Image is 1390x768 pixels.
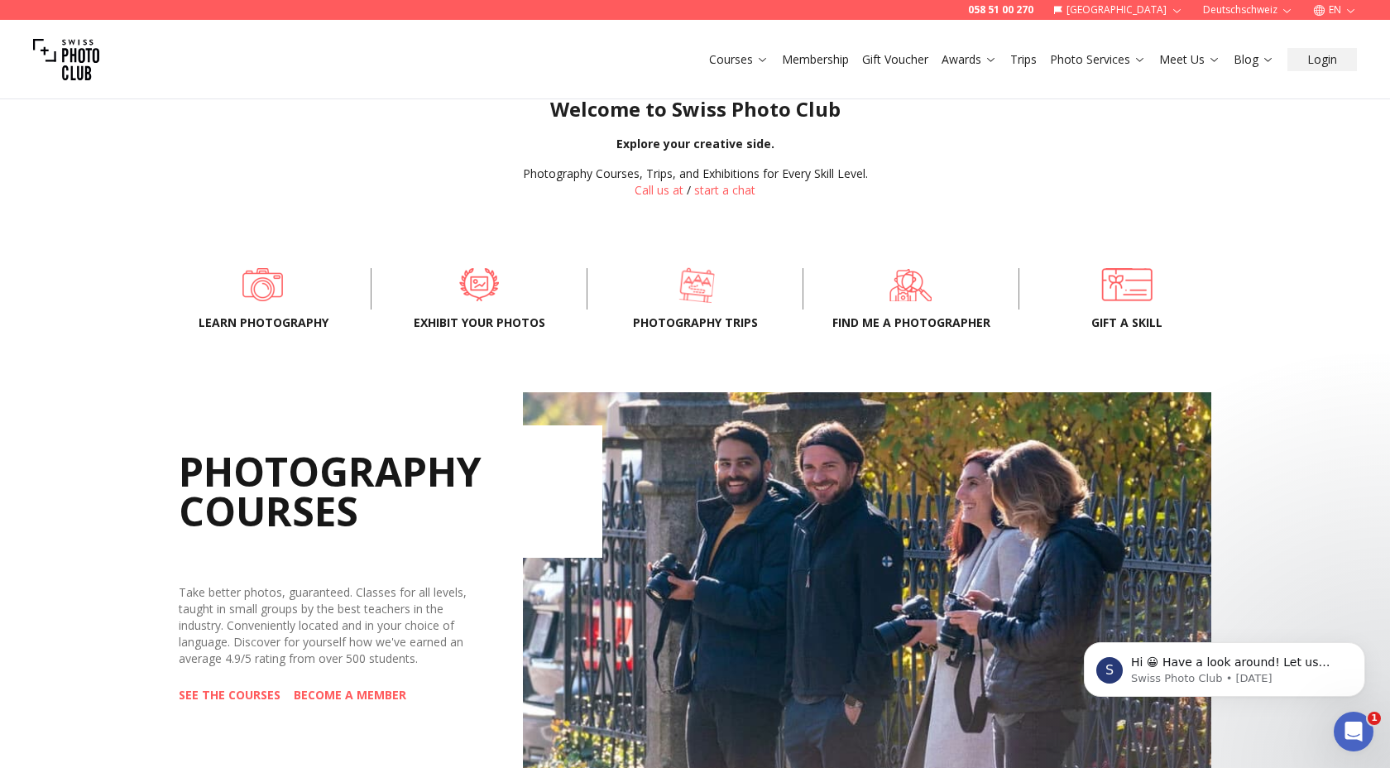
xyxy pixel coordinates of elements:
[1227,48,1281,71] button: Blog
[398,314,560,331] span: Exhibit your photos
[702,48,775,71] button: Courses
[1043,48,1153,71] button: Photo Services
[179,584,470,667] div: Take better photos, guaranteed. Classes for all levels, taught in small groups by the best teache...
[1153,48,1227,71] button: Meet Us
[830,268,992,301] a: Find me a photographer
[709,51,769,68] a: Courses
[1287,48,1357,71] button: Login
[856,48,935,71] button: Gift Voucher
[694,182,755,199] button: start a chat
[935,48,1004,71] button: Awards
[635,182,683,198] a: Call us at
[1159,51,1220,68] a: Meet Us
[13,136,1377,152] div: Explore your creative side.
[179,425,602,558] h2: PHOTOGRAPHY COURSES
[614,314,776,331] span: Photography trips
[1004,48,1043,71] button: Trips
[398,268,560,301] a: Exhibit your photos
[523,166,868,182] div: Photography Courses, Trips, and Exhibitions for Every Skill Level.
[1234,51,1274,68] a: Blog
[1368,712,1381,725] span: 1
[523,166,868,199] div: /
[1050,51,1146,68] a: Photo Services
[968,3,1033,17] a: 058 51 00 270
[1010,51,1037,68] a: Trips
[1334,712,1373,751] iframe: Intercom live chat
[942,51,997,68] a: Awards
[182,314,344,331] span: Learn Photography
[1046,268,1208,301] a: Gift a skill
[614,268,776,301] a: Photography trips
[782,51,849,68] a: Membership
[33,26,99,93] img: Swiss photo club
[830,314,992,331] span: Find me a photographer
[1046,314,1208,331] span: Gift a skill
[294,687,406,703] a: BECOME A MEMBER
[1059,607,1390,723] iframe: Intercom notifications message
[13,96,1377,122] h1: Welcome to Swiss Photo Club
[182,268,344,301] a: Learn Photography
[775,48,856,71] button: Membership
[862,51,928,68] a: Gift Voucher
[179,687,280,703] a: SEE THE COURSES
